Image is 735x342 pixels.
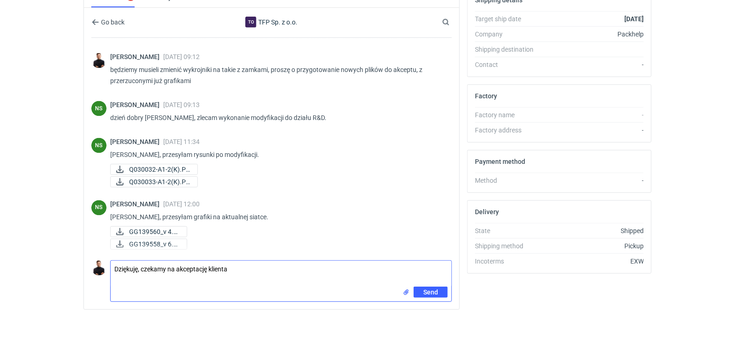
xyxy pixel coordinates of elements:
[110,211,445,222] p: [PERSON_NAME], przesyłam grafiki na aktualnej siatce.
[196,17,347,28] div: TFP Sp. z o.o.
[475,60,542,69] div: Contact
[245,17,256,28] figcaption: To
[542,126,644,135] div: -
[110,226,187,237] a: GG139560_v 4.pdf
[163,138,200,145] span: [DATE] 11:34
[91,138,107,153] figcaption: NS
[91,138,107,153] div: Natalia Stępak
[475,257,542,266] div: Incoterms
[245,17,256,28] div: TFP Sp. z o.o.
[110,164,198,175] a: Q030032-A1-2(K).PDF
[440,17,470,28] input: Search
[110,149,445,160] p: [PERSON_NAME], przesyłam rysunki po modyfikacji.
[624,15,644,23] strong: [DATE]
[542,30,644,39] div: Packhelp
[111,261,451,287] textarea: Dziękuję, czekamy na akceptację klienta
[91,53,107,68] img: Tomasz Kubiak
[475,14,542,24] div: Target ship date
[110,101,163,108] span: [PERSON_NAME]
[91,200,107,216] div: Natalia Stępak
[475,126,542,135] div: Factory address
[475,176,542,185] div: Method
[110,239,187,250] a: GG139558_v 6.pdf
[542,110,644,120] div: -
[542,176,644,185] div: -
[542,226,644,235] div: Shipped
[110,64,445,86] p: będziemy musieli zmienić wykrojniki na takie z zamkami, proszę o przygotowanie nowych plików do a...
[542,60,644,69] div: -
[110,200,163,208] span: [PERSON_NAME]
[91,101,107,116] div: Natalia Stępak
[163,53,200,60] span: [DATE] 09:12
[129,177,190,187] span: Q030033-A1-2(K).PDF
[129,164,190,174] span: Q030032-A1-2(K).PDF
[91,101,107,116] figcaption: NS
[110,112,445,123] p: dzień dobry [PERSON_NAME], zlecam wykonanie modyfikacji do działu R&D.
[475,45,542,54] div: Shipping destination
[110,176,198,187] a: Q030033-A1-2(K).PDF
[475,208,499,216] h2: Delivery
[475,158,525,165] h2: Payment method
[542,257,644,266] div: EXW
[91,200,107,216] figcaption: NS
[475,110,542,120] div: Factory name
[475,92,497,100] h2: Factory
[110,138,163,145] span: [PERSON_NAME]
[414,287,448,298] button: Send
[475,241,542,251] div: Shipping method
[423,289,438,295] span: Send
[542,241,644,251] div: Pickup
[91,17,125,28] button: Go back
[91,260,107,276] img: Tomasz Kubiak
[475,226,542,235] div: State
[163,101,200,108] span: [DATE] 09:13
[129,239,179,249] span: GG139558_v 6.pdf
[163,200,200,208] span: [DATE] 12:00
[99,19,124,25] span: Go back
[129,227,179,237] span: GG139560_v 4.pdf
[110,53,163,60] span: [PERSON_NAME]
[475,30,542,39] div: Company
